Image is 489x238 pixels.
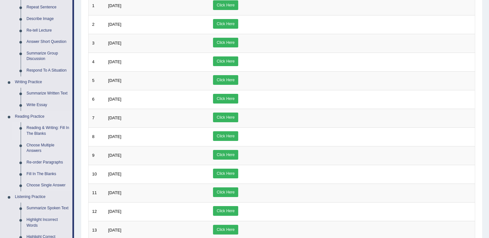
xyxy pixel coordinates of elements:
[213,113,238,122] a: Click Here
[89,53,105,71] td: 4
[108,41,122,45] span: [DATE]
[213,94,238,104] a: Click Here
[108,78,122,83] span: [DATE]
[89,109,105,127] td: 7
[213,0,238,10] a: Click Here
[108,190,122,195] span: [DATE]
[108,172,122,176] span: [DATE]
[89,165,105,183] td: 10
[89,146,105,165] td: 9
[89,90,105,109] td: 6
[89,183,105,202] td: 11
[24,48,72,65] a: Summarize Group Discussion
[89,127,105,146] td: 8
[24,140,72,157] a: Choose Multiple Answers
[89,71,105,90] td: 5
[24,25,72,36] a: Re-tell Lecture
[24,214,72,231] a: Highlight Incorrect Words
[89,34,105,53] td: 3
[108,59,122,64] span: [DATE]
[89,15,105,34] td: 2
[108,153,122,158] span: [DATE]
[213,187,238,197] a: Click Here
[108,228,122,233] span: [DATE]
[12,76,72,88] a: Writing Practice
[24,180,72,191] a: Choose Single Answer
[24,203,72,214] a: Summarize Spoken Text
[213,150,238,160] a: Click Here
[108,97,122,102] span: [DATE]
[24,168,72,180] a: Fill In The Blanks
[108,3,122,8] span: [DATE]
[108,134,122,139] span: [DATE]
[213,131,238,141] a: Click Here
[213,75,238,85] a: Click Here
[108,209,122,214] span: [DATE]
[24,99,72,111] a: Write Essay
[108,22,122,27] span: [DATE]
[24,65,72,76] a: Respond To A Situation
[24,36,72,48] a: Answer Short Question
[12,191,72,203] a: Listening Practice
[12,111,72,123] a: Reading Practice
[24,13,72,25] a: Describe Image
[89,202,105,221] td: 12
[213,169,238,178] a: Click Here
[108,115,122,120] span: [DATE]
[24,2,72,13] a: Repeat Sentence
[24,88,72,99] a: Summarize Written Text
[213,206,238,216] a: Click Here
[213,38,238,47] a: Click Here
[213,19,238,29] a: Click Here
[24,157,72,168] a: Re-order Paragraphs
[213,225,238,234] a: Click Here
[24,122,72,139] a: Reading & Writing: Fill In The Blanks
[213,56,238,66] a: Click Here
